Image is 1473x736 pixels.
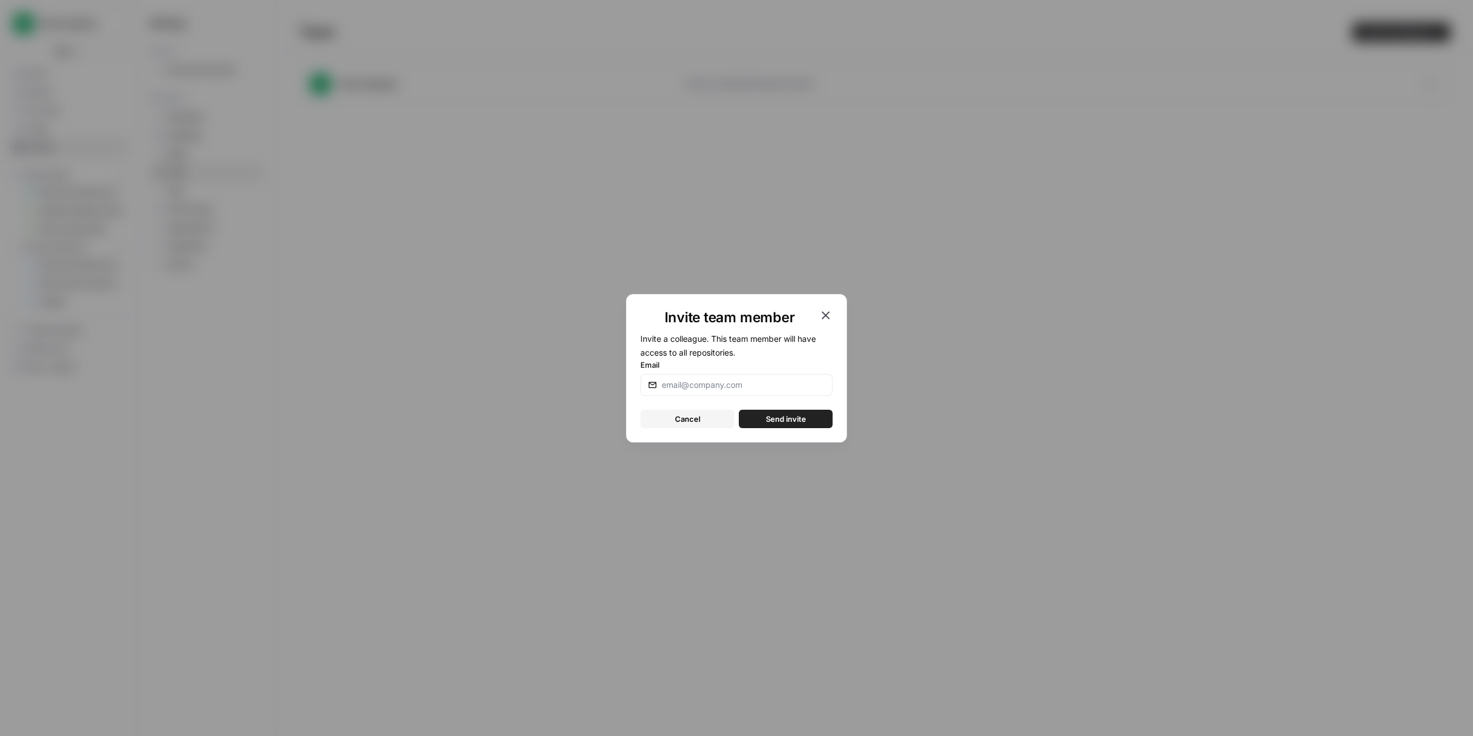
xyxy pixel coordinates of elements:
[739,410,833,428] button: Send invite
[640,334,816,357] span: Invite a colleague. This team member will have access to all repositories.
[640,410,734,428] button: Cancel
[662,379,821,391] input: email@company.com
[640,308,819,327] h1: Invite team member
[766,413,806,425] span: Send invite
[640,359,833,371] label: Email
[675,413,700,425] span: Cancel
